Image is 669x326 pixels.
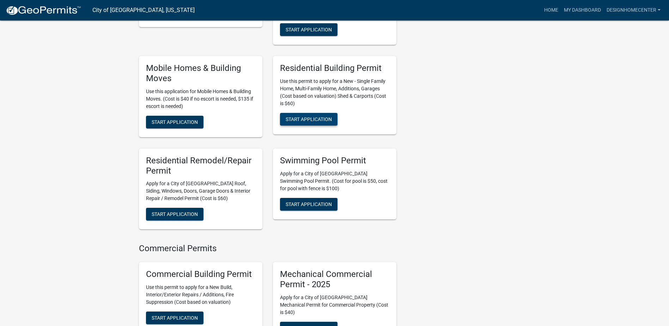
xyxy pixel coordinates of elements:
button: Start Application [146,116,203,128]
button: Start Application [146,312,203,324]
span: Start Application [286,27,332,32]
a: My Dashboard [561,4,604,17]
a: City of [GEOGRAPHIC_DATA], [US_STATE] [92,4,195,16]
a: Home [541,4,561,17]
button: Start Application [280,113,337,126]
button: Start Application [146,208,203,221]
button: Start Application [280,198,337,211]
h5: Mechanical Commercial Permit - 2025 [280,269,389,290]
span: Start Application [152,315,198,321]
h5: Commercial Building Permit [146,269,255,279]
span: Start Application [286,116,332,122]
p: Use this application for Mobile Homes & Building Moves. (Cost is $40 if no escort is needed, $135... [146,88,255,110]
h5: Residential Building Permit [280,63,389,73]
p: Apply for a City of [GEOGRAPHIC_DATA] Swimming Pool Permit. (Cost for pool is $50, cost for pool ... [280,170,389,192]
h5: Swimming Pool Permit [280,156,389,166]
button: Start Application [280,23,337,36]
p: Apply for a City of [GEOGRAPHIC_DATA] Mechanical Permit for Commercial Property (Cost is $40) [280,294,389,316]
span: Start Application [152,119,198,125]
h4: Commercial Permits [139,243,396,254]
span: Start Application [152,211,198,217]
span: Start Application [286,201,332,207]
a: DesignHomeCenter [604,4,663,17]
p: Use this permit to apply for a New - Single Family Home, Multi-Family Home, Additions, Garages (C... [280,78,389,107]
h5: Mobile Homes & Building Moves [146,63,255,84]
p: Apply for a City of [GEOGRAPHIC_DATA] Roof, Siding, Windows, Doors, Garage Doors & Interior Repai... [146,180,255,202]
p: Use this permit to apply for a New Build, Interior/Exterior Repairs / Additions, Fire Suppression... [146,284,255,306]
h5: Residential Remodel/Repair Permit [146,156,255,176]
